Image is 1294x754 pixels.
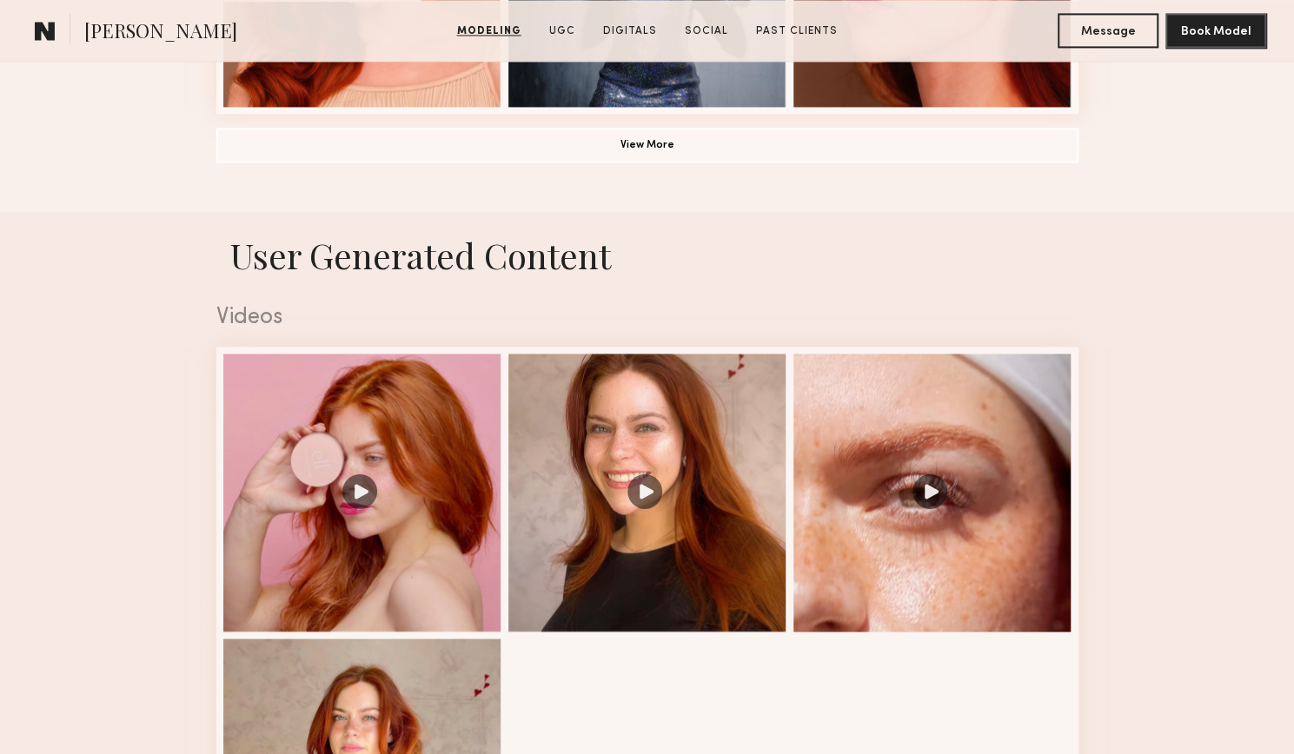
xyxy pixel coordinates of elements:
button: View More [216,128,1078,162]
a: Past Clients [749,23,845,39]
button: Book Model [1165,13,1266,48]
h1: User Generated Content [202,232,1092,278]
a: Social [678,23,735,39]
a: Modeling [450,23,528,39]
span: [PERSON_NAME] [84,17,237,48]
a: UGC [542,23,582,39]
a: Digitals [596,23,664,39]
a: Book Model [1165,23,1266,37]
button: Message [1058,13,1158,48]
div: Videos [216,307,1078,329]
